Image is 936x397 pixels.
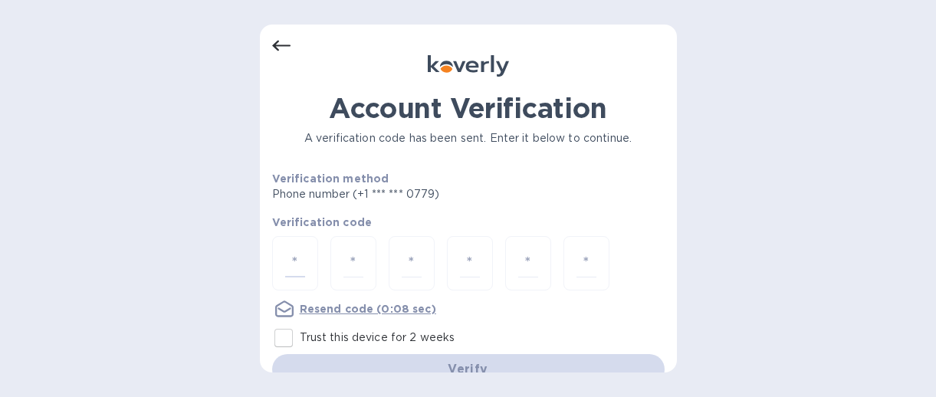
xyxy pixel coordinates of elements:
[272,172,389,185] b: Verification method
[272,186,557,202] p: Phone number (+1 *** *** 0779)
[272,92,665,124] h1: Account Verification
[272,215,665,230] p: Verification code
[272,130,665,146] p: A verification code has been sent. Enter it below to continue.
[300,303,436,315] u: Resend code (0:08 sec)
[300,330,455,346] p: Trust this device for 2 weeks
